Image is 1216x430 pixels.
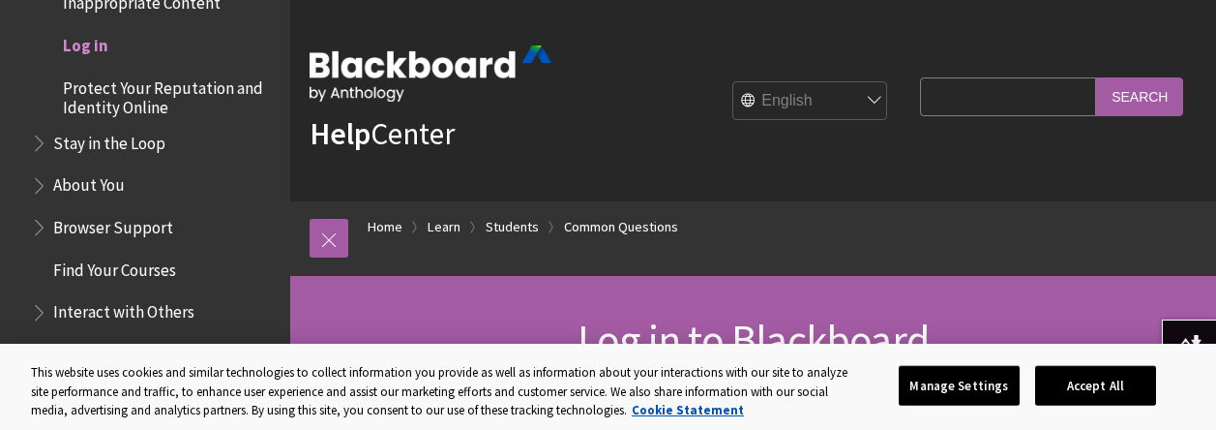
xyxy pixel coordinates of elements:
span: Log in [63,29,108,55]
a: Home [368,215,402,239]
strong: Help [310,114,371,153]
span: Find Your Courses [53,254,176,280]
span: Log in to Blackboard [578,313,929,366]
span: Languages [53,338,128,364]
span: Interact with Others [53,296,194,322]
span: About You [53,169,125,196]
a: HelpCenter [310,114,455,153]
button: Accept All [1035,365,1156,406]
span: Stay in the Loop [53,127,165,153]
select: Site Language Selector [733,82,888,121]
span: Protect Your Reputation and Identity Online [63,72,277,117]
span: Browser Support [53,211,173,237]
a: Common Questions [564,215,678,239]
a: Learn [428,215,460,239]
button: Manage Settings [899,365,1020,406]
a: More information about your privacy, opens in a new tab [632,402,744,418]
a: Students [486,215,539,239]
img: Blackboard by Anthology [310,46,551,102]
div: This website uses cookies and similar technologies to collect information you provide as well as ... [31,363,851,420]
input: Search [1096,77,1183,115]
